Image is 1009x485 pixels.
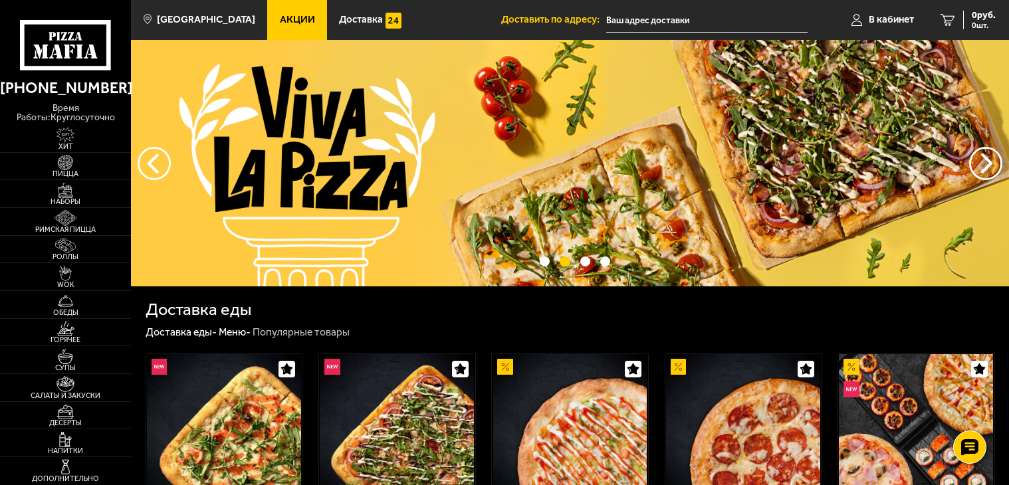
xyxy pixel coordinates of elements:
h1: Доставка еды [146,301,251,318]
button: точки переключения [560,256,570,266]
button: точки переключения [600,256,610,266]
span: Акции [280,15,315,25]
span: Доставка [339,15,383,25]
img: Новинка [152,359,168,375]
span: В кабинет [869,15,914,25]
button: точки переключения [540,256,550,266]
a: Доставка еды- [146,326,217,338]
button: точки переключения [580,256,590,266]
img: Новинка [324,359,340,375]
img: Акционный [497,359,513,375]
img: Акционный [671,359,687,375]
span: 0 руб. [972,11,996,20]
span: [GEOGRAPHIC_DATA] [157,15,255,25]
img: 15daf4d41897b9f0e9f617042186c801.svg [386,13,401,29]
a: Меню- [219,326,251,338]
span: Доставить по адресу: [501,15,606,25]
img: Новинка [843,381,859,397]
div: Популярные товары [253,326,350,339]
button: предыдущий [969,147,1002,180]
button: следующий [138,147,171,180]
input: Ваш адрес доставки [606,8,808,33]
span: 0 шт. [972,21,996,29]
img: Акционный [843,359,859,375]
